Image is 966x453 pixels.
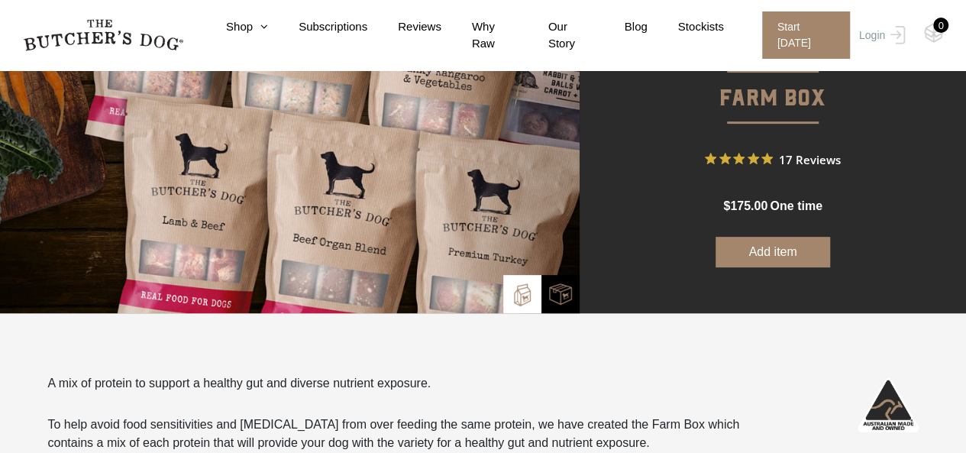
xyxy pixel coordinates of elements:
[716,237,830,267] button: Add item
[648,18,724,36] a: Stockists
[933,18,948,33] div: 0
[367,18,441,36] a: Reviews
[549,283,572,306] img: TBD_Combo-Box.png
[858,374,919,435] img: Australian-Made_White.png
[924,23,943,43] img: TBD_Cart-Empty.png
[195,18,268,36] a: Shop
[762,11,850,59] span: Start [DATE]
[723,199,730,212] span: $
[48,416,745,452] p: To help avoid food sensitivities and [MEDICAL_DATA] from over feeding the same protein, we have c...
[779,147,841,170] span: 17 Reviews
[441,18,518,53] a: Why Raw
[594,18,648,36] a: Blog
[747,11,855,59] a: Start [DATE]
[730,199,767,212] span: 175.00
[511,283,534,306] img: TBD_Build-A-Box.png
[705,147,841,170] button: Rated 4.9 out of 5 stars from 17 reviews. Jump to reviews.
[770,199,822,212] span: one time
[518,18,594,53] a: Our Story
[268,18,367,36] a: Subscriptions
[855,11,905,59] a: Login
[580,40,966,117] p: Farm Box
